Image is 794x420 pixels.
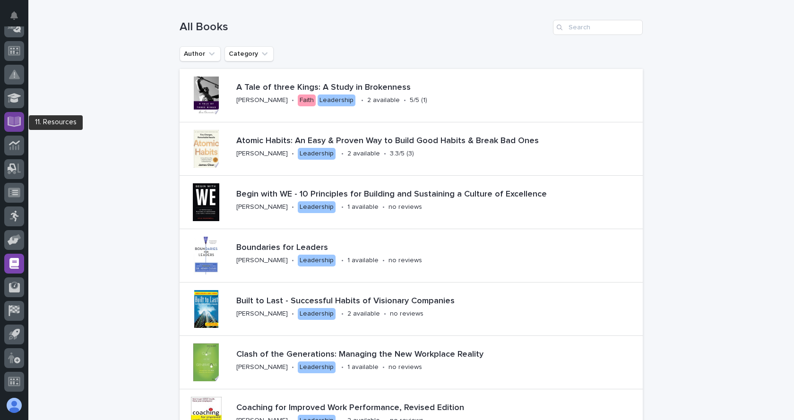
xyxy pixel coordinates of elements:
p: • [292,310,294,318]
p: • [292,257,294,265]
div: Leadership [298,201,336,213]
p: • [292,96,294,104]
p: [PERSON_NAME] [236,310,288,318]
button: Notifications [4,6,24,26]
p: • [384,310,386,318]
p: • [382,203,385,211]
a: Boundaries for Leaders[PERSON_NAME]•Leadership•1 available•no reviews [180,229,643,283]
p: Boundaries for Leaders [236,243,514,253]
p: • [404,96,406,104]
input: Search [553,20,643,35]
p: • [341,363,344,371]
p: • [292,203,294,211]
p: • [361,96,363,104]
p: 2 available [347,310,380,318]
button: Category [224,46,274,61]
p: Atomic Habits: An Easy & Proven Way to Build Good Habits & Break Bad Ones [236,136,639,146]
p: [PERSON_NAME] [236,363,288,371]
p: 5/5 (1) [410,96,427,104]
button: Author [180,46,221,61]
p: Clash of the Generations: Managing the New Workplace Reality [236,350,639,360]
p: • [341,310,344,318]
p: Coaching for Improved Work Performance, Revised Edition [236,403,639,413]
p: no reviews [390,310,423,318]
p: 2 available [367,96,400,104]
p: 1 available [347,203,379,211]
p: no reviews [388,257,422,265]
p: • [341,150,344,158]
p: • [382,257,385,265]
p: [PERSON_NAME] [236,96,288,104]
a: Begin with WE - 10 Principles for Building and Sustaining a Culture of Excellence[PERSON_NAME]•Le... [180,176,643,229]
p: Begin with WE - 10 Principles for Building and Sustaining a Culture of Excellence [236,189,639,200]
button: users-avatar [4,395,24,415]
p: A Tale of three Kings: A Study in Brokenness [236,83,602,93]
p: • [292,150,294,158]
a: A Tale of three Kings: A Study in Brokenness[PERSON_NAME]•FaithLeadership•2 available•5/5 (1) [180,69,643,122]
div: Faith [298,94,316,106]
a: Clash of the Generations: Managing the New Workplace Reality[PERSON_NAME]•Leadership•1 available•... [180,336,643,389]
p: • [341,257,344,265]
p: 3.3/5 (3) [390,150,414,158]
div: Leadership [298,308,336,320]
p: • [382,363,385,371]
div: Notifications [12,11,24,26]
p: [PERSON_NAME] [236,257,288,265]
p: [PERSON_NAME] [236,150,288,158]
p: [PERSON_NAME] [236,203,288,211]
p: no reviews [388,203,422,211]
p: Built to Last - Successful Habits of Visionary Companies [236,296,639,307]
p: no reviews [388,363,422,371]
div: Leadership [298,361,336,373]
div: Leadership [298,255,336,266]
a: Built to Last - Successful Habits of Visionary Companies[PERSON_NAME]•Leadership•2 available•no r... [180,283,643,336]
p: • [341,203,344,211]
div: Leadership [298,148,336,160]
p: 2 available [347,150,380,158]
h1: All Books [180,20,549,34]
p: 1 available [347,257,379,265]
a: Atomic Habits: An Easy & Proven Way to Build Good Habits & Break Bad Ones[PERSON_NAME]•Leadership... [180,122,643,176]
p: • [292,363,294,371]
p: 1 available [347,363,379,371]
div: Leadership [318,94,355,106]
p: • [384,150,386,158]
